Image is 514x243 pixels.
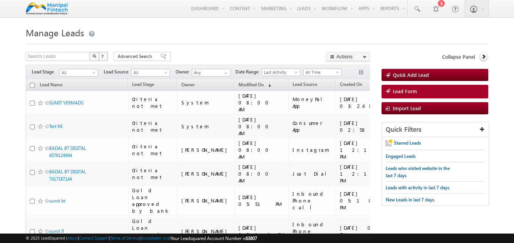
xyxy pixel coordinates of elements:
[132,167,174,181] div: Criteria not met
[132,96,174,109] div: Criteria not met
[192,69,231,76] input: Type to Search
[49,198,65,204] a: sumit bt
[49,100,83,106] a: SUMIT VERMADS
[220,69,230,77] a: Show All Items
[340,164,388,184] div: [DATE] 12:12 PM
[132,69,168,76] span: All
[181,99,231,106] div: System
[132,143,174,157] div: Criteria not met
[293,120,332,133] div: Consumer App
[393,88,417,95] span: Lead Form
[79,235,109,240] a: Contact Support
[26,235,257,242] span: © 2025 LeadSquared | | | | |
[262,69,298,76] span: Last Activity
[181,228,231,235] div: [PERSON_NAME]
[128,80,158,90] a: Lead Stage
[235,69,262,75] span: Date Range
[382,85,488,98] a: Lead Form
[265,82,271,88] span: (sorted descending)
[304,69,340,76] span: All Time
[238,116,285,137] div: [DATE] 08:00 AM
[26,2,68,15] img: Custom Logo
[110,235,140,240] a: Terms of Service
[238,224,285,238] div: [DATE] 05:18 PM
[49,228,64,234] a: sumit fl
[26,26,84,39] span: Manage Leads
[181,197,231,204] div: [PERSON_NAME]
[293,170,332,177] div: Just Dial
[393,72,429,78] span: Quick Add Lead
[238,140,285,160] div: [DATE] 08:00 AM
[289,80,321,90] a: Lead Source
[101,53,105,59] span: ?
[92,54,96,58] img: Search
[235,80,275,90] a: Modified On (sorted descending)
[141,235,170,240] a: Acceptable Use
[340,224,388,238] div: [DATE] 04:53 PM
[293,221,332,241] div: Inbound Phone call
[104,69,131,75] span: Lead Source
[293,190,332,211] div: Inbound Phone call
[32,69,59,75] span: Lead Stage
[386,165,450,178] span: Leads who visited website in the last 7 days
[60,69,96,76] span: All
[181,170,231,177] div: [PERSON_NAME]
[30,83,35,88] input: Check all records
[262,69,300,76] a: Last Activity
[131,69,170,76] a: All
[49,123,63,129] a: Test KK
[340,81,362,87] span: Created On
[238,92,285,113] div: [DATE] 08:00 AM
[238,194,285,207] div: [DATE] 05:51 PM
[293,146,332,153] div: Instagram
[238,82,264,87] span: Modified On
[442,53,475,60] span: Collapse Panel
[394,140,421,146] span: Starred Leads
[99,52,108,61] button: ?
[293,96,332,109] div: MoneyPal App
[382,122,489,137] div: Quick Filters
[181,123,231,130] div: System
[132,120,174,133] div: Criteria not met
[132,81,154,87] span: Lead Stage
[181,146,231,153] div: [PERSON_NAME]
[59,69,98,76] a: All
[171,235,257,241] span: Your Leadsquared Account Number is
[386,153,416,159] span: Engaged Leads
[238,164,285,184] div: [DATE] 08:00 AM
[340,96,388,109] div: [DATE] 03:24 PM
[49,169,86,182] a: BADAL BT DIGITAL 7417187144
[340,120,388,133] div: [DATE] 02:58 PM
[303,69,342,76] a: All Time
[393,105,421,111] span: Import Lead
[340,190,388,211] div: [DATE] 05:10 PM
[67,235,78,240] a: About
[132,187,174,214] div: Gold Loan approved by bank
[326,52,370,61] button: Actions
[336,80,366,90] a: Created On
[386,185,449,190] span: Leads with activity in last 7 days
[36,81,66,90] a: Lead Name
[176,69,192,75] span: Owner
[293,81,317,87] span: Lead Source
[386,197,434,202] span: New Leads in last 7 days
[246,235,257,241] span: 63807
[181,82,195,87] span: Owner
[118,53,154,60] span: Advanced Search
[340,140,388,160] div: [DATE] 12:11 PM
[49,145,86,158] a: BADAL BT DIGITAL 6578124994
